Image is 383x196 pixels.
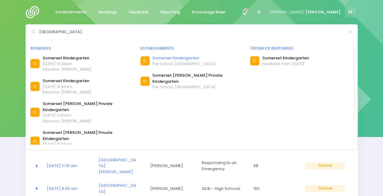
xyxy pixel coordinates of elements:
[47,186,77,191] a: [DATE] 8:25 am
[51,6,92,18] a: Establishments
[155,6,185,18] a: Reporting
[43,78,91,84] a: Somerset Kindergarten
[43,101,133,113] a: Somerset [PERSON_NAME] Private Kindergarten
[152,61,215,67] span: Pre-School, [GEOGRAPHIC_DATA]
[30,108,40,117] div: C
[305,185,345,192] span: Central
[202,186,241,192] span: 3S4L - High Schools
[250,56,259,65] div: C
[30,137,40,146] div: C
[305,162,345,170] span: Central
[250,46,353,51] div: Feedback responses
[129,9,148,15] span: Feedback
[43,61,91,67] span: [DATE] 10:30am
[26,6,43,18] img: Logo
[301,153,349,179] td: Central
[43,89,91,95] span: Educator: [PERSON_NAME]
[43,55,91,61] a: Somerset Kindergarten
[94,153,146,179] td: <a href="https://app.stjis.org.nz/establishments/203945" class="font-weight-bold">Mount Biggs Sch...
[94,6,122,18] a: Bookings
[47,163,77,169] a: [DATE] 11:15 am
[30,46,133,51] div: Bookings
[140,77,150,86] div: C
[43,130,133,142] a: Somerset [PERSON_NAME] Private Kindergarten
[43,153,94,179] td: <a href="https://app.stjis.org.nz/bookings/524303" class="font-weight-bold">09 Oct at 11:15 am</a>
[98,157,136,175] a: [GEOGRAPHIC_DATA][PERSON_NAME]
[55,9,87,15] span: Establishments
[39,27,344,37] input: Search for anything (like establishments, bookings, or feedback)
[262,61,309,67] span: Feedback from [DATE]
[140,56,150,65] div: C
[202,160,241,172] span: Responding to an Emergency
[146,153,198,179] td: Chris Gilbert
[305,9,341,15] span: [PERSON_NAME]
[269,9,304,15] span: [PERSON_NAME],
[198,153,250,179] td: Responding to an Emergency
[43,84,91,89] span: [DATE] 10:30am
[98,9,117,15] span: Bookings
[43,113,133,118] span: [DATE] 11:00am
[30,59,40,68] div: C
[254,163,293,169] span: 68
[124,6,154,18] a: Feedback
[192,9,225,15] span: Knowledge Base
[152,84,243,90] span: Pre-School, [GEOGRAPHIC_DATA]
[43,67,91,72] span: Educator: [PERSON_NAME]
[30,82,40,91] div: C
[43,142,133,147] span: [DATE] 10:30am
[160,9,180,15] span: Reporting
[250,153,301,179] td: 68
[43,118,133,124] span: Educator: [PERSON_NAME]
[254,186,293,192] span: 100
[98,183,136,194] a: [GEOGRAPHIC_DATA]
[140,46,243,51] div: Establishments
[262,55,309,61] a: Somerset Kindergarten
[187,6,230,18] a: Knowledge Base
[150,163,190,169] span: [PERSON_NAME]
[345,7,355,18] span: M
[150,186,190,192] span: [PERSON_NAME]
[152,55,215,61] a: Somerset Kindergarten
[152,72,243,84] a: Somerset [PERSON_NAME] Private Kindergarten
